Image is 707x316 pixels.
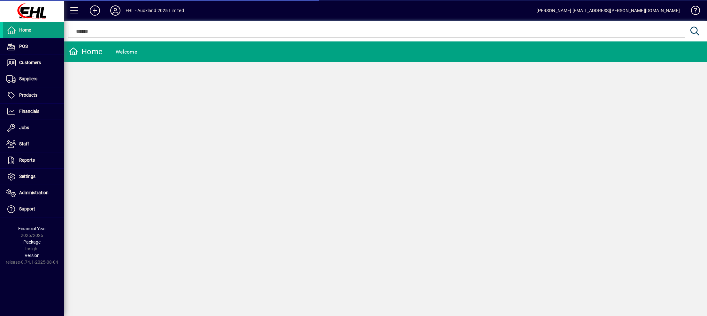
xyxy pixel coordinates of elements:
[19,76,37,81] span: Suppliers
[3,87,64,103] a: Products
[3,201,64,217] a: Support
[69,47,103,57] div: Home
[19,141,29,146] span: Staff
[3,136,64,152] a: Staff
[19,60,41,65] span: Customers
[126,5,184,16] div: EHL - Auckland 2025 Limited
[536,5,680,16] div: [PERSON_NAME] [EMAIL_ADDRESS][PERSON_NAME][DOMAIN_NAME]
[19,158,35,163] span: Reports
[25,253,40,258] span: Version
[3,104,64,120] a: Financials
[19,125,29,130] span: Jobs
[19,174,35,179] span: Settings
[3,120,64,136] a: Jobs
[3,71,64,87] a: Suppliers
[19,27,31,33] span: Home
[85,5,105,16] button: Add
[3,185,64,201] a: Administration
[116,47,137,57] div: Welcome
[105,5,126,16] button: Profile
[18,226,46,231] span: Financial Year
[686,1,699,22] a: Knowledge Base
[19,92,37,98] span: Products
[3,39,64,55] a: POS
[3,55,64,71] a: Customers
[19,109,39,114] span: Financials
[23,239,41,245] span: Package
[3,152,64,168] a: Reports
[3,169,64,185] a: Settings
[19,190,49,195] span: Administration
[19,206,35,211] span: Support
[19,44,28,49] span: POS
